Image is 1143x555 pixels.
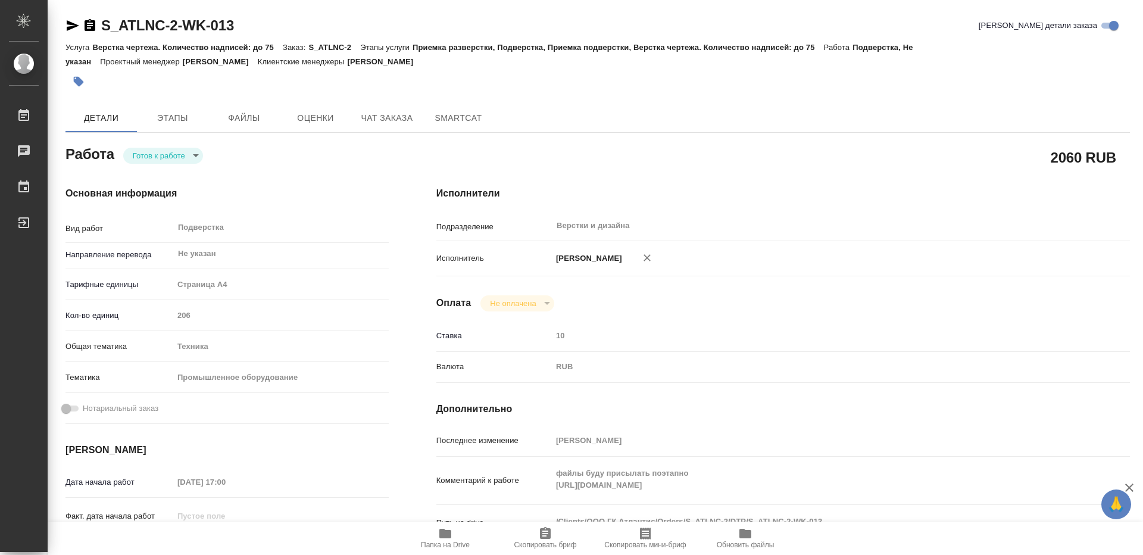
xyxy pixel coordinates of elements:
h2: 2060 RUB [1051,147,1116,167]
p: Проектный менеджер [100,57,182,66]
h4: Исполнители [436,186,1130,201]
input: Пустое поле [173,473,277,491]
p: Верстка чертежа. Количество надписей: до 75 [92,43,283,52]
span: Файлы [216,111,273,126]
button: Скопировать ссылку [83,18,97,33]
button: Удалить исполнителя [634,245,660,271]
p: Клиентские менеджеры [258,57,348,66]
p: Факт. дата начала работ [65,510,173,522]
p: Ставка [436,330,552,342]
button: 🙏 [1101,489,1131,519]
p: Направление перевода [65,249,173,261]
textarea: /Clients/ООО ГК Атлантис/Orders/S_ATLNC-2/DTP/S_ATLNC-2-WK-013 [552,512,1072,532]
input: Пустое поле [552,327,1072,344]
span: Скопировать мини-бриф [604,541,686,549]
div: Техника [173,336,389,357]
p: Исполнитель [436,252,552,264]
p: Дата начала работ [65,476,173,488]
p: Тематика [65,372,173,383]
p: Приемка разверстки, Подверстка, Приемка подверстки, Верстка чертежа. Количество надписей: до 75 [413,43,824,52]
span: Обновить файлы [717,541,775,549]
button: Обновить файлы [695,522,795,555]
button: Добавить тэг [65,68,92,95]
span: Этапы [144,111,201,126]
span: Нотариальный заказ [83,403,158,414]
div: RUB [552,357,1072,377]
p: Заказ: [283,43,308,52]
button: Скопировать бриф [495,522,595,555]
p: Этапы услуги [360,43,413,52]
h4: Основная информация [65,186,389,201]
span: Чат заказа [358,111,416,126]
span: Оценки [287,111,344,126]
span: Скопировать бриф [514,541,576,549]
span: [PERSON_NAME] детали заказа [979,20,1097,32]
button: Готов к работе [129,151,189,161]
div: Промышленное оборудование [173,367,389,388]
div: Страница А4 [173,275,389,295]
p: Валюта [436,361,552,373]
p: [PERSON_NAME] [347,57,422,66]
p: Путь на drive [436,517,552,529]
h4: [PERSON_NAME] [65,443,389,457]
h4: Дополнительно [436,402,1130,416]
p: Тарифные единицы [65,279,173,291]
h2: Работа [65,142,114,164]
span: Детали [73,111,130,126]
p: Услуга [65,43,92,52]
p: Работа [824,43,853,52]
input: Пустое поле [173,507,277,525]
button: Скопировать ссылку для ЯМессенджера [65,18,80,33]
input: Пустое поле [552,432,1072,449]
p: Кол-во единиц [65,310,173,322]
span: SmartCat [430,111,487,126]
p: [PERSON_NAME] [183,57,258,66]
div: Готов к работе [480,295,554,311]
span: 🙏 [1106,492,1126,517]
p: S_ATLNC-2 [308,43,360,52]
p: Последнее изменение [436,435,552,447]
p: Комментарий к работе [436,475,552,487]
h4: Оплата [436,296,471,310]
p: [PERSON_NAME] [552,252,622,264]
span: Папка на Drive [421,541,470,549]
div: Готов к работе [123,148,203,164]
a: S_ATLNC-2-WK-013 [101,17,234,33]
p: Общая тематика [65,341,173,353]
button: Не оплачена [486,298,539,308]
button: Папка на Drive [395,522,495,555]
input: Пустое поле [173,307,389,324]
button: Скопировать мини-бриф [595,522,695,555]
p: Подразделение [436,221,552,233]
p: Вид работ [65,223,173,235]
textarea: файлы буду присылать поэтапно [URL][DOMAIN_NAME] [552,463,1072,495]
